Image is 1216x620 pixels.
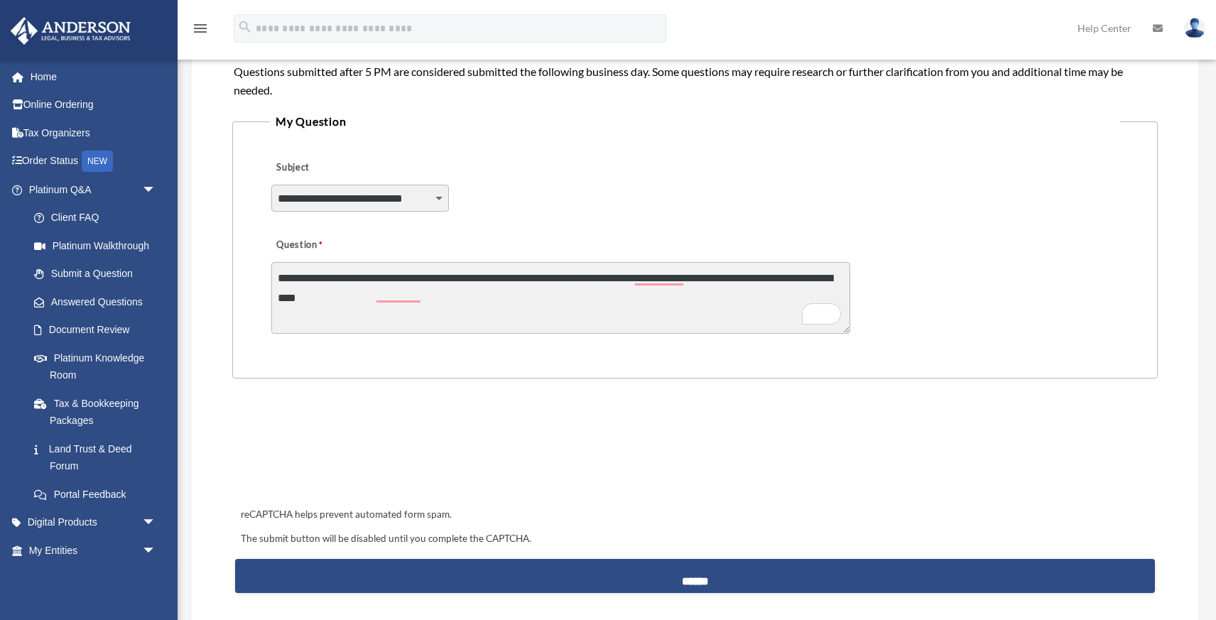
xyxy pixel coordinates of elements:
textarea: To enrich screen reader interactions, please activate Accessibility in Grammarly extension settings [271,262,850,334]
a: Online Ordering [10,91,178,119]
a: Platinum Knowledge Room [20,344,178,389]
a: Tax & Bookkeeping Packages [20,389,178,435]
a: Order StatusNEW [10,147,178,176]
img: Anderson Advisors Platinum Portal [6,17,135,45]
a: Land Trust & Deed Forum [20,435,178,480]
label: Subject [271,158,406,178]
a: Digital Productsarrow_drop_down [10,508,178,537]
span: arrow_drop_down [142,508,170,538]
legend: My Question [270,112,1120,131]
div: NEW [82,151,113,172]
span: arrow_drop_down [142,175,170,205]
a: Platinum Q&Aarrow_drop_down [10,175,178,204]
a: My Entitiesarrow_drop_down [10,536,178,565]
a: Home [10,62,178,91]
a: Platinum Walkthrough [20,232,178,260]
a: Portal Feedback [20,480,178,508]
div: reCAPTCHA helps prevent automated form spam. [235,506,1156,523]
a: menu [192,25,209,37]
a: Submit a Question [20,260,170,288]
span: arrow_drop_down [142,536,170,565]
a: Document Review [20,316,178,344]
i: search [237,19,253,35]
i: menu [192,20,209,37]
a: My Anderson Teamarrow_drop_down [10,565,178,593]
div: The submit button will be disabled until you complete the CAPTCHA. [235,531,1156,548]
a: Tax Organizers [10,119,178,147]
iframe: To enrich screen reader interactions, please activate Accessibility in Grammarly extension settings [237,423,452,478]
img: User Pic [1184,18,1205,38]
span: arrow_drop_down [142,565,170,594]
label: Question [271,236,381,256]
a: Answered Questions [20,288,178,316]
a: Client FAQ [20,204,178,232]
